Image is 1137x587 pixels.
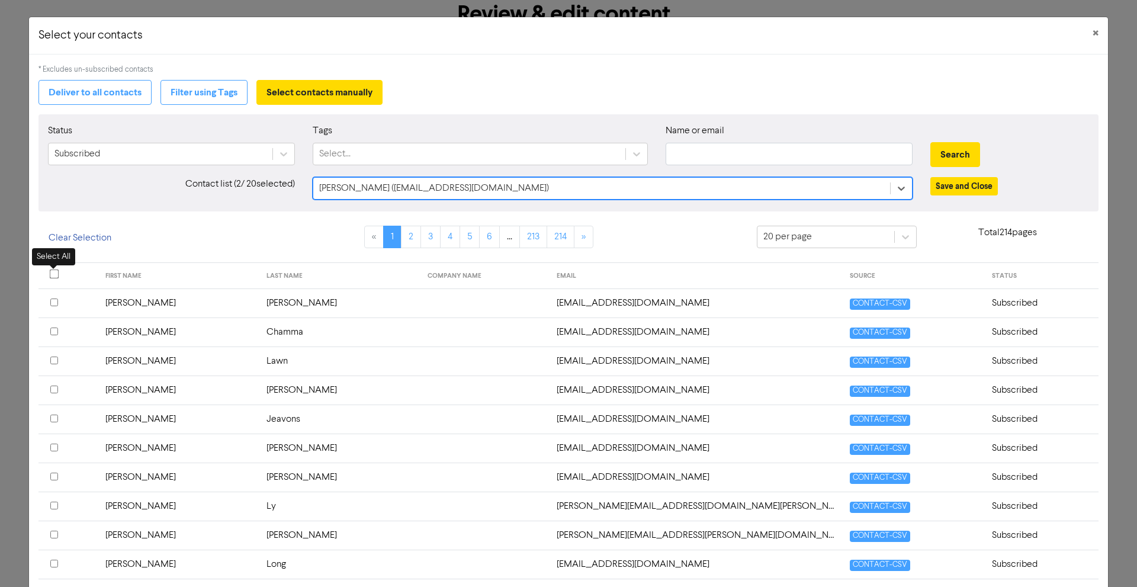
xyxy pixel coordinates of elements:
span: × [1093,25,1099,43]
button: Select contacts manually [256,80,383,105]
div: 20 per page [763,230,812,244]
div: [PERSON_NAME] ([EMAIL_ADDRESS][DOMAIN_NAME]) [319,181,549,195]
div: Subscribed [54,147,100,161]
button: Save and Close [930,177,998,195]
h5: Select your contacts [38,27,143,44]
span: CONTACT-CSV [850,357,910,368]
a: » [574,226,593,248]
button: Filter using Tags [160,80,248,105]
p: Total 214 pages [917,226,1099,240]
td: Subscribed [985,317,1099,347]
label: Name or email [666,124,724,138]
td: Subscribed [985,376,1099,405]
td: Chamma [259,317,420,347]
td: aaccardo@optusnet.com.au [550,434,842,463]
span: CONTACT-CSV [850,560,910,571]
button: Clear Selection [38,226,121,251]
td: aaron.hines@fluent.edu.au [550,521,842,550]
td: 2007karmstrong@gmail.com [550,347,842,376]
th: FIRST NAME [98,263,259,289]
td: [PERSON_NAME] [98,288,259,317]
td: 5startraining@aapt.net.au [550,405,842,434]
td: [PERSON_NAME] [98,550,259,579]
button: Search [930,142,980,167]
span: CONTACT-CSV [850,444,910,455]
span: CONTACT-CSV [850,473,910,484]
td: Long [259,550,420,579]
th: LAST NAME [259,263,420,289]
div: Select... [319,147,351,161]
span: CONTACT-CSV [850,502,910,513]
td: aaron@citadelcapitalsolutions.com.au [550,492,842,521]
a: Page 6 [479,226,500,248]
th: COMPANY NAME [420,263,550,289]
td: Subscribed [985,492,1099,521]
a: Page 2 [401,226,421,248]
td: Subscribed [985,434,1099,463]
td: Subscribed [985,521,1099,550]
td: [PERSON_NAME] [98,492,259,521]
td: [PERSON_NAME] [98,317,259,347]
div: Select All [32,248,75,265]
a: Page 1 is your current page [383,226,402,248]
td: Subscribed [985,288,1099,317]
td: [PERSON_NAME] [98,434,259,463]
button: Deliver to all contacts [38,80,152,105]
td: [PERSON_NAME] [259,521,420,550]
td: [PERSON_NAME] [259,288,420,317]
td: Subscribed [985,463,1099,492]
a: Page 5 [460,226,480,248]
div: * Excludes un-subscribed contacts [38,64,1099,75]
th: SOURCE [843,263,985,289]
td: [PERSON_NAME] [98,405,259,434]
span: CONTACT-CSV [850,386,910,397]
td: Jeavons [259,405,420,434]
td: aats@bigpond.net.au [550,550,842,579]
a: Page 214 [547,226,574,248]
span: CONTACT-CSV [850,328,910,339]
div: Contact list ( 2 / 20 selected) [39,177,304,200]
td: [PERSON_NAME] [259,376,420,405]
iframe: Chat Widget [1078,530,1137,587]
span: CONTACT-CSV [850,415,910,426]
a: Page 213 [519,226,547,248]
td: 121drivertraining@gmail.com [550,288,842,317]
td: Lawn [259,347,420,376]
td: aadair1@bigpond.com [550,463,842,492]
td: Subscribed [985,550,1099,579]
label: Tags [313,124,332,138]
span: CONTACT-CSV [850,531,910,542]
label: Status [48,124,72,138]
td: [PERSON_NAME] [98,521,259,550]
a: Page 4 [440,226,460,248]
td: Subscribed [985,347,1099,376]
td: Ly [259,492,420,521]
td: [PERSON_NAME] [98,376,259,405]
td: 1angle2b@gmail.com [550,317,842,347]
td: Subscribed [985,405,1099,434]
td: [PERSON_NAME] [98,347,259,376]
td: [PERSON_NAME] [259,434,420,463]
th: EMAIL [550,263,842,289]
td: 3cminfo@3cm.com.au [550,376,842,405]
td: [PERSON_NAME] [98,463,259,492]
th: STATUS [985,263,1099,289]
button: Close [1083,17,1108,50]
td: [PERSON_NAME] [259,463,420,492]
span: CONTACT-CSV [850,299,910,310]
a: Page 3 [420,226,441,248]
